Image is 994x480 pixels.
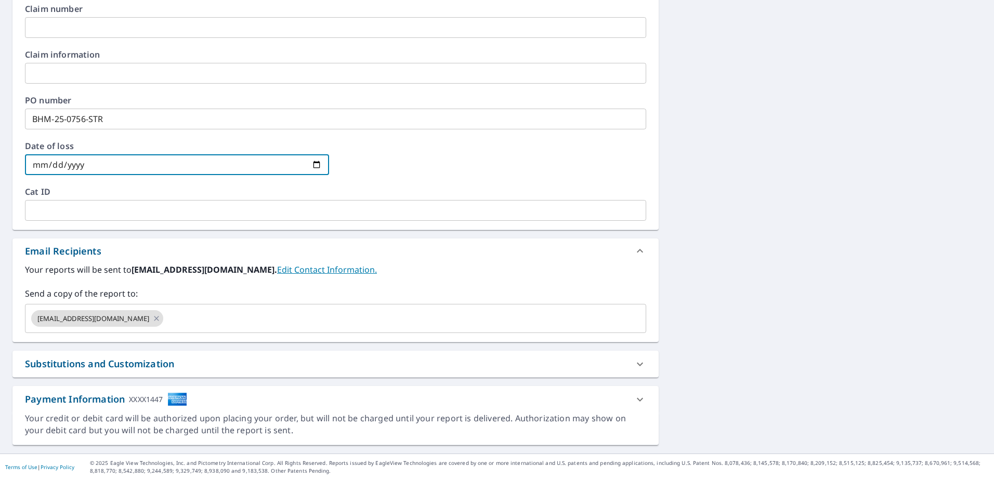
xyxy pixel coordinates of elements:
div: [EMAIL_ADDRESS][DOMAIN_NAME] [31,310,163,327]
span: [EMAIL_ADDRESS][DOMAIN_NAME] [31,314,155,324]
b: [EMAIL_ADDRESS][DOMAIN_NAME]. [132,264,277,275]
div: Payment InformationXXXX1447cardImage [12,386,659,412]
a: Terms of Use [5,463,37,471]
label: Claim information [25,50,646,59]
div: Substitutions and Customization [25,357,174,371]
label: PO number [25,96,646,104]
a: EditContactInfo [277,264,377,275]
label: Send a copy of the report to: [25,287,646,300]
p: | [5,464,74,470]
label: Claim number [25,5,646,13]
label: Date of loss [25,142,329,150]
label: Cat ID [25,188,646,196]
div: Substitutions and Customization [12,351,659,377]
img: cardImage [167,392,187,406]
div: Payment Information [25,392,187,406]
div: Your credit or debit card will be authorized upon placing your order, but will not be charged unt... [25,412,646,436]
div: Email Recipients [25,244,101,258]
div: Email Recipients [12,238,659,263]
p: © 2025 Eagle View Technologies, Inc. and Pictometry International Corp. All Rights Reserved. Repo... [90,459,989,475]
label: Your reports will be sent to [25,263,646,276]
a: Privacy Policy [41,463,74,471]
div: XXXX1447 [129,392,163,406]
